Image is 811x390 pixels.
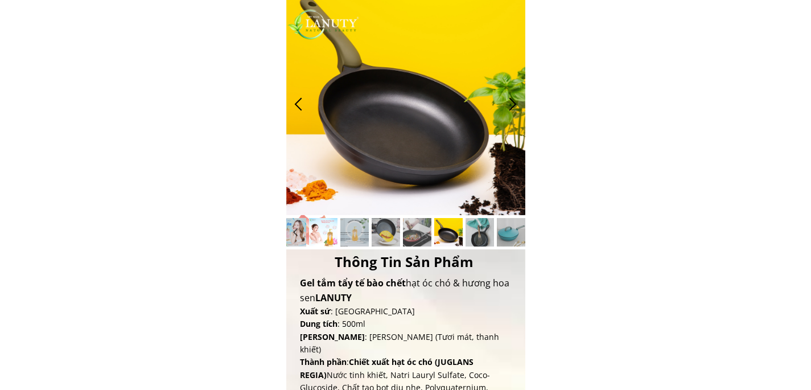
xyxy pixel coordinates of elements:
span: Chiết xuất hạt óc chó (JUGLANS REGIA) [300,356,474,380]
span: Thành phần [300,356,347,367]
h2: Thông Tin Sản Phẩm [335,251,476,273]
span: [PERSON_NAME] [300,331,365,342]
h2: hạt óc chó & hương hoa sen [300,276,510,305]
span: Xuất sứ [300,306,331,317]
span: Gel tắm tẩy tế bào chết [300,277,406,289]
span: Dung tích [300,318,337,329]
span: LANUTY [315,292,352,304]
